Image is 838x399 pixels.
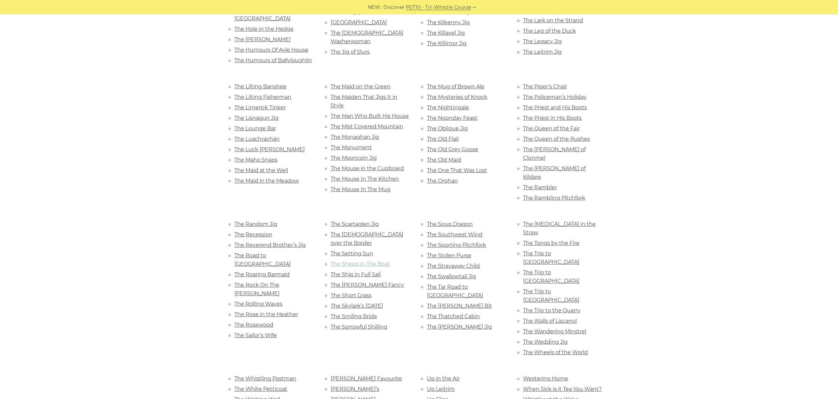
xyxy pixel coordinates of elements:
a: The Scartaglen Jig [331,221,379,227]
a: The Lilting Fisherman [234,94,291,100]
a: The Recession [234,231,272,238]
a: The Skylark’s [DATE] [331,303,383,309]
a: The Trip to [GEOGRAPHIC_DATA] [523,288,579,303]
a: The Leg of the Duck [523,28,576,34]
a: The [DEMOGRAPHIC_DATA] Washerwoman [331,30,403,45]
a: The Mouse In The Kitchen [331,176,399,182]
a: Up Leitrim [427,386,455,392]
a: The Ship in Full Sail [331,271,381,278]
a: The Maid on the Green [331,83,391,90]
a: The Smiling Bride [331,313,377,319]
a: The [MEDICAL_DATA] in the Straw [523,221,596,236]
a: The [DEMOGRAPHIC_DATA] over the Border [331,231,403,246]
a: The Trip to [GEOGRAPHIC_DATA] [523,250,579,265]
a: The Wandering Minstrel [523,328,586,335]
a: The Piper’s Chair [523,83,567,90]
a: The Lilting Banshee [234,83,286,90]
a: The [PERSON_NAME] [234,36,291,43]
a: The Maid in the Meadow [234,178,299,184]
a: The [PERSON_NAME] Fancy [331,282,404,288]
a: The Thatched Cabin [427,313,480,319]
a: The Mysteries of Knock [427,94,487,100]
a: The Mouse In The Mug [331,186,391,192]
a: The Old Grey Goose [427,146,478,153]
a: The Sheep in The Boat [331,261,390,267]
a: The Mug of Brown Ale [427,83,484,90]
a: Westering Home [523,375,568,382]
a: The Mooncoin Jig [331,155,377,161]
a: The Lounge Bar [234,125,276,132]
a: The Lark on the Strand [523,17,583,24]
a: The Oblique Jig [427,125,468,132]
a: The Road to [GEOGRAPHIC_DATA] [234,252,291,267]
a: The Random Jig [234,221,277,227]
a: The Killimor Jig [427,40,466,46]
a: The Short Grass [331,292,372,299]
a: The Leitrim Jig [523,49,562,55]
a: The [PERSON_NAME] Bit [427,303,492,309]
a: The Mouse in the Cupboard [331,165,404,172]
a: The Luck [PERSON_NAME] [234,146,305,153]
a: The Mist Covered Mountain [331,123,403,130]
a: The Hole in the Hedge [234,26,294,32]
a: The Maho Snaps [234,157,278,163]
span: NEW: [368,4,381,11]
a: The Wedding Jig [523,339,568,345]
a: The Setting Sun [331,250,373,257]
a: The Queen of the Rushes [523,136,590,142]
a: The Tongs by the Fire [523,240,579,246]
a: The White Petticoat [234,386,287,392]
a: The Trip to the Quarry [523,307,580,314]
a: The Rock On The [PERSON_NAME] [234,282,280,297]
a: The Soup Dragon [427,221,473,227]
a: The Tar Road to [GEOGRAPHIC_DATA] [427,284,483,299]
a: The Rose in the Heather [234,311,298,317]
a: The Queen of the Fair [523,125,580,132]
a: The Rambling Pitchfork [523,195,585,201]
a: The Legacy Jig [523,38,562,45]
a: When Sick is it Tea You Want? [523,386,602,392]
a: The Old Flail [427,136,459,142]
a: [PERSON_NAME]’s [331,386,379,392]
a: The Lisnagun Jig [234,115,279,121]
a: The Humours Of Ayle House [234,47,308,53]
a: The Strayaway Child [427,263,480,269]
a: The Maid at the Well [234,167,288,173]
a: The [PERSON_NAME] of Kildare [523,165,586,180]
a: The One That Was Lost [427,167,487,173]
a: The Rambler [523,184,557,190]
a: The Nightingale [427,104,469,111]
a: The Stolen Purse [427,252,471,259]
a: The Sporting Pitchfork [427,242,486,248]
a: The Humours of Ballyloughlin [234,57,312,63]
a: The Maiden That Jigs It in Style [331,94,397,109]
a: The Kilkenny Jig [427,19,470,26]
a: The [PERSON_NAME] of Clonmel [523,146,586,161]
a: PST10 - Tin Whistle Course [406,4,471,11]
a: The Limerick Tinker [234,104,286,111]
a: Up in the Air [427,375,460,382]
a: The Swallowtail Jig [427,273,476,280]
a: The Orphan [427,178,458,184]
a: The Rolling Waves [234,301,282,307]
a: The Noonday Feast [427,115,478,121]
a: The [PERSON_NAME] Jig [427,324,492,330]
a: The Monaghan Jig [331,134,379,140]
a: The Sorrowful Shilling [331,324,387,330]
a: [PERSON_NAME] Favourite [331,375,402,382]
a: The Reverend Brother’s Jig [234,242,306,248]
a: The Monument [331,144,372,151]
a: The Man Who Built His House [331,113,409,119]
a: The Priest and His Boots [523,104,587,111]
a: The Luachrachán [234,136,280,142]
a: The Sailor’s Wife [234,332,277,338]
a: The Old Maid [427,157,461,163]
a: The Roaring Barmaid [234,271,290,278]
a: The Trip to [GEOGRAPHIC_DATA] [523,269,579,284]
a: The Walls of Liscarrol [523,318,577,324]
span: Discover [383,4,405,11]
a: The Killavel Jig [427,30,465,36]
a: The Rosewood [234,322,273,328]
a: The Southwest Wind [427,231,483,238]
a: The Whistling Postman [234,375,296,382]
